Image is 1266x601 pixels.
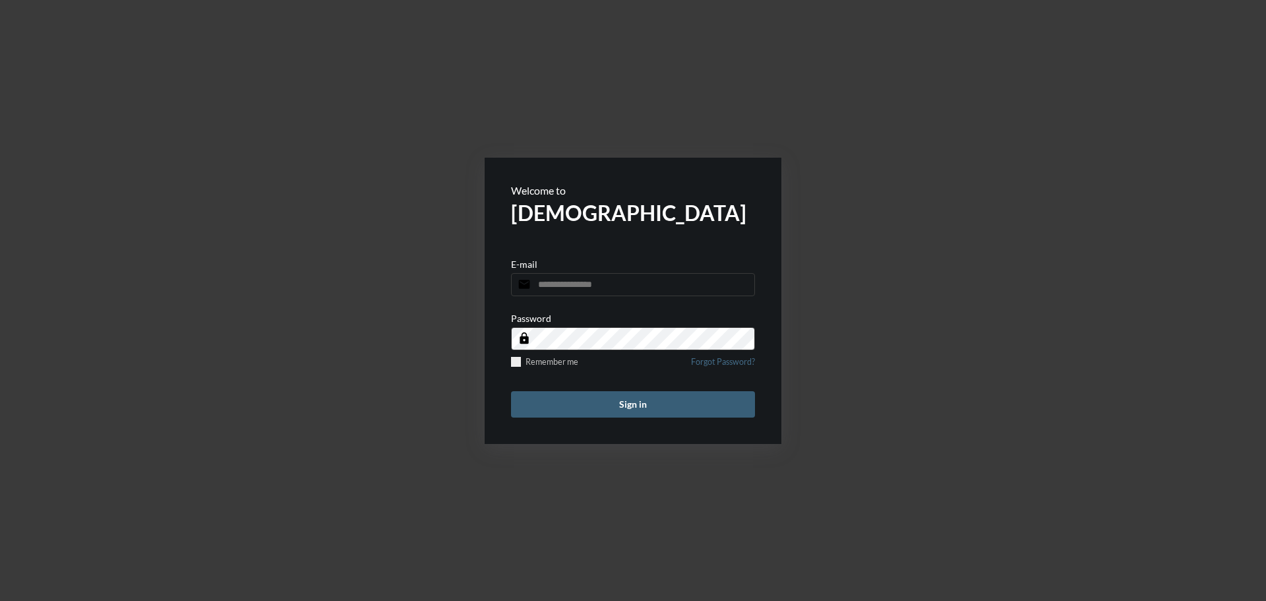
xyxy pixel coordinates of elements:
[511,200,755,226] h2: [DEMOGRAPHIC_DATA]
[511,357,578,367] label: Remember me
[511,391,755,418] button: Sign in
[691,357,755,375] a: Forgot Password?
[511,313,551,324] p: Password
[511,259,537,270] p: E-mail
[511,184,755,197] p: Welcome to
